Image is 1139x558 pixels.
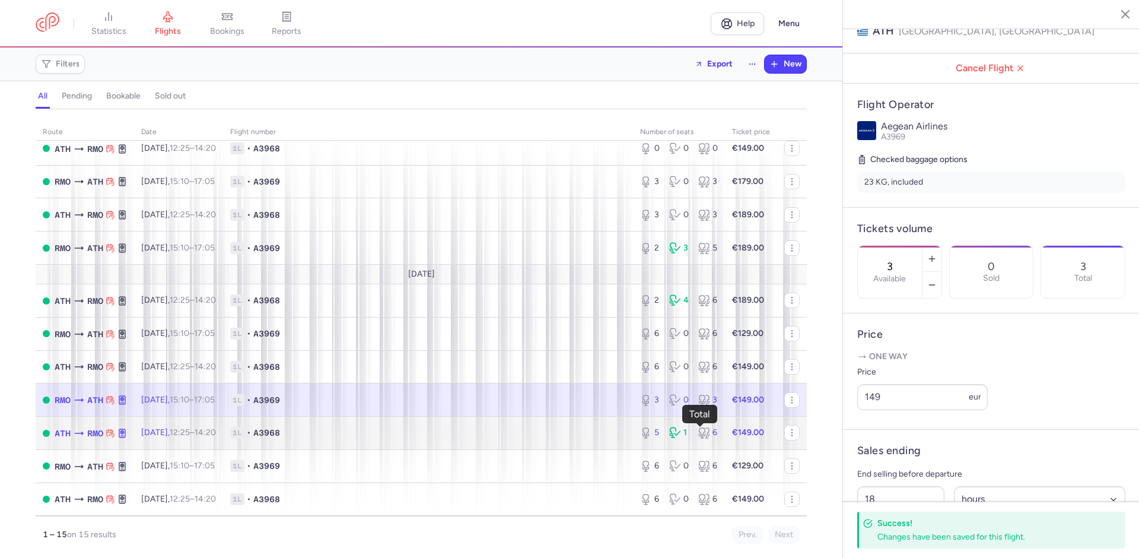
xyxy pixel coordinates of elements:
[640,328,660,340] div: 6
[195,210,216,220] time: 14:20
[707,59,733,68] span: Export
[55,493,71,506] span: ATH
[640,242,660,254] div: 2
[141,176,215,186] span: [DATE],
[771,12,807,35] button: Menu
[170,143,190,153] time: 12:25
[56,59,80,69] span: Filters
[194,461,215,471] time: 17:05
[732,176,763,186] strong: €179.00
[230,394,244,406] span: 1L
[640,493,660,505] div: 6
[141,461,215,471] span: [DATE],
[106,91,141,102] h4: bookable
[857,172,1125,193] li: 23 KG, included
[857,121,876,140] img: Aegean Airlines logo
[1074,274,1092,283] p: Total
[247,142,251,154] span: •
[170,295,216,305] span: –
[857,153,1125,167] h5: Checked baggage options
[698,176,718,188] div: 3
[87,242,103,255] span: ATH
[230,493,244,505] span: 1L
[141,427,216,437] span: [DATE],
[230,328,244,340] span: 1L
[732,494,764,504] strong: €149.00
[170,427,190,437] time: 12:25
[247,209,251,221] span: •
[687,55,740,74] button: Export
[230,209,244,221] span: 1L
[194,328,215,338] time: 17:05
[170,210,190,220] time: 12:25
[768,526,800,544] button: Next
[669,176,689,188] div: 0
[698,394,718,406] div: 3
[698,328,718,340] div: 6
[170,395,215,405] span: –
[857,384,988,410] input: ---
[141,243,215,253] span: [DATE],
[669,460,689,472] div: 0
[640,209,660,221] div: 3
[170,395,189,405] time: 15:10
[737,19,755,28] span: Help
[170,494,216,504] span: –
[698,361,718,373] div: 6
[732,427,764,437] strong: €149.00
[230,427,244,439] span: 1L
[87,142,103,156] span: RMO
[247,361,251,373] span: •
[170,328,215,338] span: –
[765,55,806,73] button: New
[698,142,718,154] div: 0
[195,494,216,504] time: 14:20
[732,328,763,338] strong: €129.00
[198,11,257,37] a: bookings
[857,365,988,379] label: Price
[170,461,189,471] time: 15:10
[669,328,689,340] div: 0
[272,26,301,37] span: reports
[873,24,894,39] span: ATH
[247,394,251,406] span: •
[170,362,190,372] time: 12:25
[91,26,126,37] span: statistics
[230,142,244,154] span: 1L
[857,328,1125,341] h4: Price
[247,242,251,254] span: •
[170,210,216,220] span: –
[195,143,216,153] time: 14:20
[877,531,1099,543] div: Changes have been saved for this flight.
[87,493,103,506] span: RMO
[170,328,189,338] time: 15:10
[194,243,215,253] time: 17:05
[141,210,216,220] span: [DATE],
[55,142,71,156] span: ATH
[732,243,764,253] strong: €189.00
[141,494,216,504] span: [DATE],
[669,242,689,254] div: 3
[223,123,633,141] th: Flight number
[698,493,718,505] div: 6
[689,409,710,420] div: Total
[38,91,47,102] h4: all
[170,176,215,186] span: –
[230,176,244,188] span: 1L
[857,222,1125,236] h4: Tickets volume
[170,461,215,471] span: –
[36,12,59,34] a: CitizenPlane red outlined logo
[141,328,215,338] span: [DATE],
[195,362,216,372] time: 14:20
[247,328,251,340] span: •
[87,208,103,221] span: RMO
[247,176,251,188] span: •
[408,270,435,279] span: [DATE]
[155,91,186,102] h4: sold out
[138,11,198,37] a: flights
[784,59,801,69] span: New
[170,427,216,437] span: –
[857,467,1125,481] p: End selling before departure
[640,427,660,439] div: 5
[195,295,216,305] time: 14:20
